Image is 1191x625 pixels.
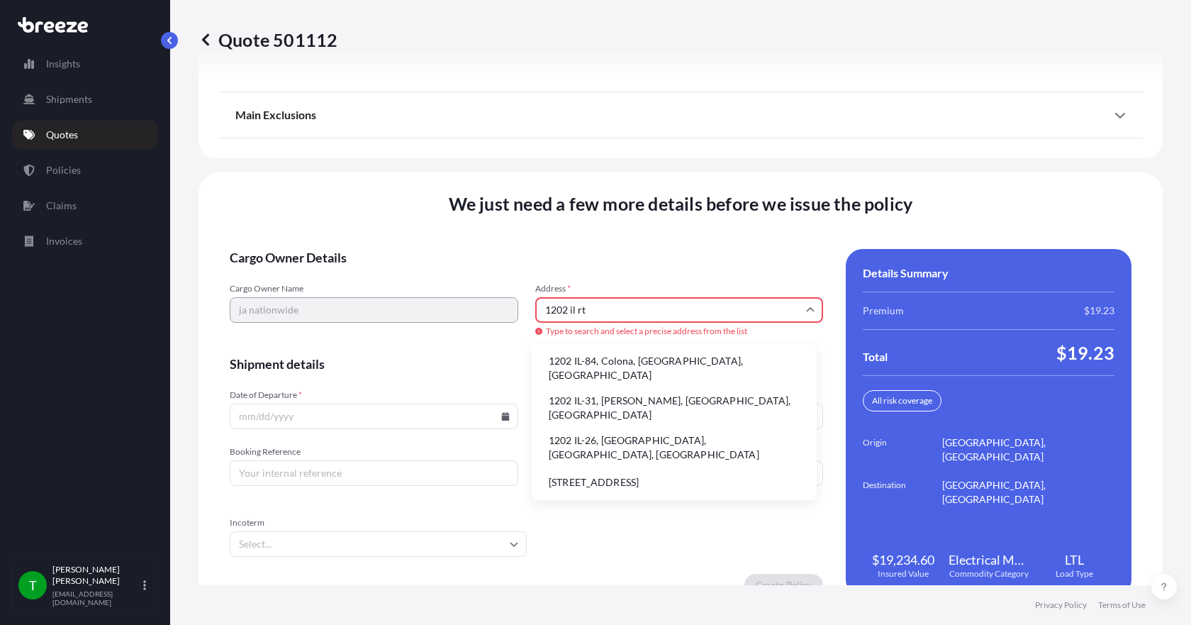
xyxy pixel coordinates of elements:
span: Origin [863,436,942,464]
input: mm/dd/yyyy [230,404,518,429]
a: Claims [12,192,158,220]
p: Insights [46,57,80,71]
input: Select... [230,531,527,557]
p: Policies [46,163,81,177]
span: Commodity Category [949,568,1029,580]
span: [GEOGRAPHIC_DATA], [GEOGRAPHIC_DATA] [942,478,1114,507]
span: Incoterm [230,517,527,529]
div: Main Exclusions [235,98,1126,132]
span: Details Summary [863,266,949,280]
input: Your internal reference [230,460,518,486]
span: Electrical Machinery and Equipment [949,551,1029,568]
p: Invoices [46,234,82,248]
span: Destination [863,478,942,507]
span: LTL [1065,551,1084,568]
a: Terms of Use [1098,599,1146,611]
a: Privacy Policy [1035,599,1087,611]
span: [GEOGRAPHIC_DATA], [GEOGRAPHIC_DATA] [942,436,1114,464]
li: 1202 IL-84, Colona, [GEOGRAPHIC_DATA], [GEOGRAPHIC_DATA] [537,350,811,387]
span: Total [863,350,888,364]
span: Booking Reference [230,446,518,458]
button: Create Policy [744,574,823,597]
p: Quotes [46,128,78,142]
a: Policies [12,156,158,184]
a: Invoices [12,227,158,255]
div: All risk coverage [863,390,941,411]
li: 1202 IL-26, [GEOGRAPHIC_DATA], [GEOGRAPHIC_DATA], [GEOGRAPHIC_DATA] [537,429,811,466]
p: [PERSON_NAME] [PERSON_NAME] [52,564,140,587]
a: Quotes [12,121,158,149]
li: 1202 IL-140, [GEOGRAPHIC_DATA], [GEOGRAPHIC_DATA], [GEOGRAPHIC_DATA] [537,499,811,536]
p: [EMAIL_ADDRESS][DOMAIN_NAME] [52,590,140,607]
span: Cargo Owner Name [230,283,518,294]
li: 1202 IL-31, [PERSON_NAME], [GEOGRAPHIC_DATA], [GEOGRAPHIC_DATA] [537,389,811,426]
p: Quote 501112 [198,28,337,51]
span: Shipment details [230,355,823,372]
p: Claims [46,199,77,213]
p: Create Policy [756,578,812,592]
span: Insured Value [878,568,929,580]
span: $19.23 [1084,304,1114,318]
span: $19,234.60 [872,551,934,568]
span: We just need a few more details before we issue the policy [449,192,913,215]
span: Cargo Owner Details [230,249,823,266]
span: Date of Departure [230,389,518,401]
input: Cargo owner address [535,297,824,323]
li: [STREET_ADDRESS] [537,469,811,496]
span: Load Type [1056,568,1093,580]
span: Premium [863,304,904,318]
span: Type to search and select a precise address from the list [535,326,824,337]
span: T [29,578,37,592]
a: Shipments [12,85,158,114]
span: Address [535,283,824,294]
span: Main Exclusions [235,108,316,122]
span: $19.23 [1056,341,1114,364]
a: Insights [12,50,158,78]
p: Shipments [46,92,92,106]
